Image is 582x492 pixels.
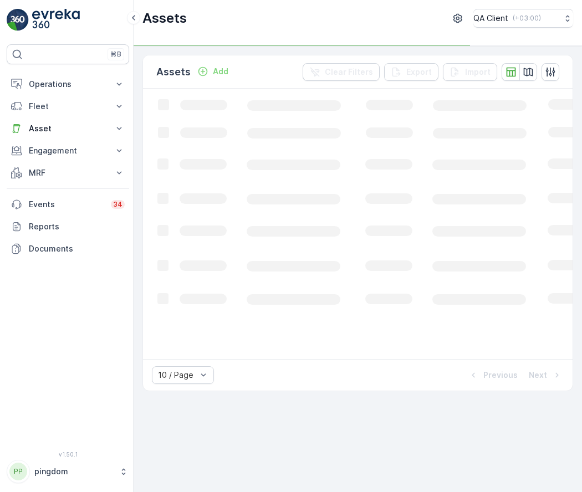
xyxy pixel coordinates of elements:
button: PPpingdom [7,460,129,483]
button: Previous [467,368,519,382]
img: logo [7,9,29,31]
p: Assets [156,64,191,80]
button: Import [443,63,497,81]
button: QA Client(+03:00) [473,9,573,28]
p: Documents [29,243,125,254]
p: QA Client [473,13,508,24]
button: MRF [7,162,129,184]
p: Next [529,370,547,381]
p: Assets [142,9,187,27]
span: v 1.50.1 [7,451,129,458]
p: ⌘B [110,50,121,59]
a: Events34 [7,193,129,216]
p: Reports [29,221,125,232]
button: Export [384,63,438,81]
p: Fleet [29,101,107,112]
p: Engagement [29,145,107,156]
p: Import [465,66,491,78]
p: Asset [29,123,107,134]
button: Clear Filters [303,63,380,81]
p: Export [406,66,432,78]
p: Clear Filters [325,66,373,78]
p: Previous [483,370,518,381]
a: Documents [7,238,129,260]
img: logo_light-DOdMpM7g.png [32,9,80,31]
a: Reports [7,216,129,238]
p: MRF [29,167,107,178]
p: 34 [113,200,122,209]
div: PP [9,463,27,480]
button: Operations [7,73,129,95]
p: Operations [29,79,107,90]
button: Add [193,65,233,78]
p: Events [29,199,104,210]
p: pingdom [34,466,114,477]
p: ( +03:00 ) [513,14,541,23]
button: Engagement [7,140,129,162]
button: Next [528,368,564,382]
button: Asset [7,117,129,140]
p: Add [213,66,228,77]
button: Fleet [7,95,129,117]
